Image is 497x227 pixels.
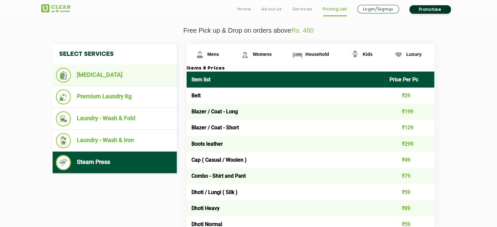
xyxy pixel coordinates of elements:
[56,155,174,170] li: Steam Press
[385,136,434,152] td: ₹299
[187,136,385,152] td: Boots leather
[56,155,71,170] img: Steam Press
[194,49,206,60] img: Mens
[187,72,385,88] th: Item list
[385,168,434,184] td: ₹79
[385,200,434,216] td: ₹89
[56,133,174,148] li: Laundry - Wash & Iron
[323,5,347,13] a: Pricing List
[357,5,399,13] a: Login/Signup
[385,88,434,104] td: ₹29
[56,89,71,105] img: Premium Laundry Kg
[393,49,404,60] img: Luxury
[41,27,456,34] p: Free Pick up & Drop on orders above
[187,66,434,72] h3: Items & Prices
[237,5,251,13] a: Home
[292,49,303,60] img: Household
[291,27,314,34] span: Rs. 480
[187,184,385,200] td: Dhoti / Lungi ( Silk )
[207,52,219,57] span: Mens
[187,120,385,136] td: Blazer / Coat - Short
[261,5,282,13] a: About us
[56,68,174,83] li: [MEDICAL_DATA]
[56,111,174,126] li: Laundry - Wash & Fold
[187,200,385,216] td: Dhoti Heavy
[56,89,174,105] li: Premium Laundry Kg
[385,152,434,168] td: ₹49
[56,111,71,126] img: Laundry - Wash & Fold
[187,168,385,184] td: Combo - Shirt and Pant
[53,44,177,64] h4: Select Services
[385,184,434,200] td: ₹59
[239,49,251,60] img: Womens
[406,52,422,57] span: Luxury
[385,104,434,120] td: ₹199
[187,88,385,104] td: Belt
[305,52,329,57] span: Household
[187,152,385,168] td: Cap ( Casual / Woolen )
[253,52,272,57] span: Womens
[385,72,434,88] th: Price Per Pc
[349,49,361,60] img: Kids
[409,5,451,14] a: Franchise
[56,68,71,83] img: Dry Cleaning
[363,52,373,57] span: Kids
[187,104,385,120] td: Blazer / Coat - Long
[56,133,71,148] img: Laundry - Wash & Iron
[292,5,312,13] a: Services
[385,120,434,136] td: ₹129
[41,4,71,12] img: UClean Laundry and Dry Cleaning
